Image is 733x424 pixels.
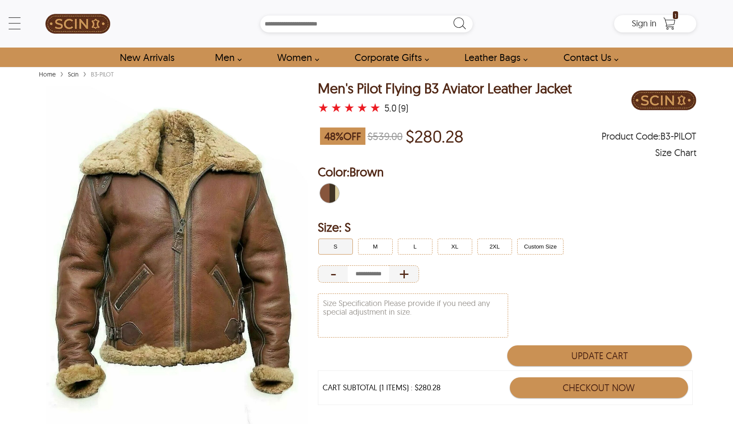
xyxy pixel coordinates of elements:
[89,70,116,79] div: B3-PILOT
[358,239,393,255] button: Click to select M
[673,11,678,19] span: 1
[318,219,697,236] h2: Selected Filter by Size: S
[318,294,508,337] textarea: Size Specification Please provide if you need any special adjustment in size.
[398,104,408,112] div: (9)
[37,4,119,43] a: SCIN
[60,66,64,81] span: ›
[318,239,353,255] button: Click to select S
[349,164,384,179] span: Brown
[83,66,86,81] span: ›
[602,132,696,140] span: Product Code: B3-PILOT
[477,239,512,255] button: Click to select 2XL
[631,81,696,120] img: Brand Logo PDP Image
[384,104,397,112] div: 5.0
[389,265,419,283] div: Increase Quantity of Item
[438,239,472,255] button: Click to select XL
[344,103,355,112] label: 3 rating
[517,239,564,255] button: Click to select Custom Size
[510,377,688,398] button: Checkout Now
[554,48,623,67] a: contact-us
[318,103,329,112] label: 1 rating
[205,48,246,67] a: shop men's leather jackets
[655,148,696,157] div: Size Chart
[661,17,678,30] a: Shopping Cart
[345,48,434,67] a: Shop Leather Corporate Gifts
[455,48,532,67] a: Shop Leather Bags
[320,128,365,145] span: 48 % OFF
[318,163,697,181] h2: Selected Color: by Brown
[370,103,381,112] label: 5 rating
[323,383,441,392] div: CART SUBTOTAL (1 ITEMS) : $280.28
[318,265,348,283] div: Decrease Quantity of Item
[331,103,342,112] label: 2 rating
[357,103,368,112] label: 4 rating
[45,4,110,43] img: SCIN
[267,48,324,67] a: Shop Women Leather Jackets
[507,345,692,366] button: Update Cart
[110,48,184,67] a: Shop New Arrivals
[318,81,572,96] h1: Men's Pilot Flying B3 Aviator Leather Jacket
[66,70,81,78] a: Scin
[368,130,403,143] strike: $539.00
[318,102,383,114] a: Men's Pilot Flying B3 Aviator Leather Jacket with a 4.999999999999999 Star Rating and 9 Product R...
[632,21,656,28] a: Sign in
[632,18,656,29] span: Sign in
[37,70,58,78] a: Home
[318,182,341,205] div: Brown
[631,81,696,122] a: Brand Logo PDP Image
[406,126,464,146] p: Price of $280.28
[398,239,432,255] button: Click to select L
